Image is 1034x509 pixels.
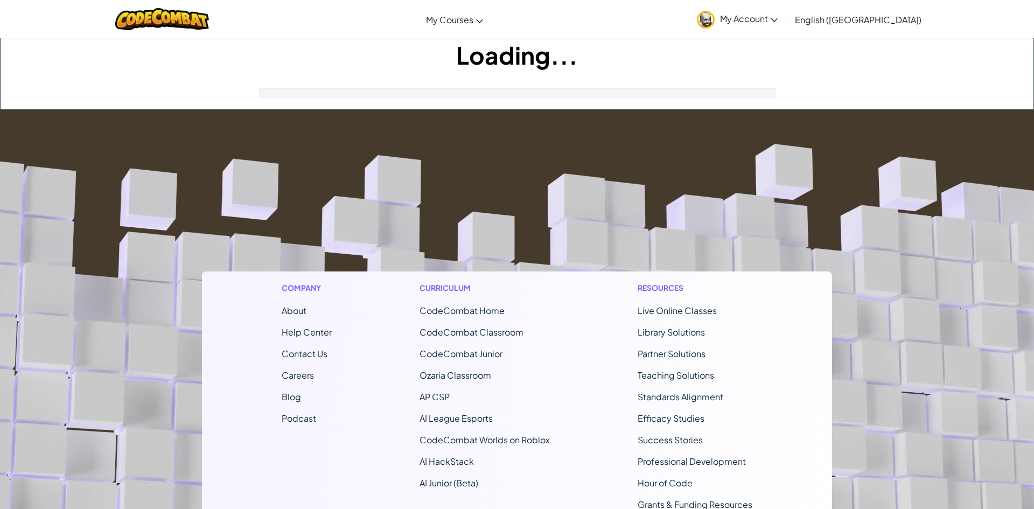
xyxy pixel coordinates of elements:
a: CodeCombat Worlds on Roblox [420,434,550,445]
a: My Courses [421,5,488,34]
img: CodeCombat logo [115,8,209,30]
img: avatar [697,11,715,29]
a: Professional Development [638,456,746,467]
span: English ([GEOGRAPHIC_DATA]) [795,14,921,25]
span: My Account [720,13,778,24]
span: My Courses [426,14,473,25]
h1: Resources [638,282,752,294]
a: English ([GEOGRAPHIC_DATA]) [790,5,927,34]
a: CodeCombat Classroom [420,326,523,338]
a: Podcast [282,413,316,424]
a: Teaching Solutions [638,369,714,381]
span: CodeCombat Home [420,305,505,316]
a: About [282,305,306,316]
a: Blog [282,391,301,402]
a: Library Solutions [638,326,705,338]
a: AI Junior (Beta) [420,477,478,489]
a: Efficacy Studies [638,413,704,424]
h1: Company [282,282,332,294]
a: Standards Alignment [638,391,723,402]
a: AI HackStack [420,456,474,467]
h1: Curriculum [420,282,550,294]
a: Success Stories [638,434,703,445]
a: Help Center [282,326,332,338]
a: AI League Esports [420,413,493,424]
span: Contact Us [282,348,327,359]
a: Careers [282,369,314,381]
a: CodeCombat Junior [420,348,502,359]
a: Ozaria Classroom [420,369,491,381]
h1: Loading... [1,38,1033,72]
a: AP CSP [420,391,450,402]
a: My Account [691,2,783,36]
a: Partner Solutions [638,348,705,359]
a: Hour of Code [638,477,693,489]
a: Live Online Classes [638,305,717,316]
